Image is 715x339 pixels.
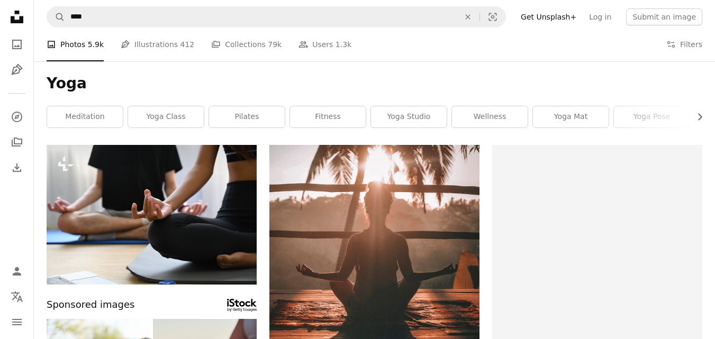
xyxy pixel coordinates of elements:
[666,28,702,61] button: Filters
[6,311,28,333] button: Menu
[6,34,28,55] a: Photos
[6,106,28,127] a: Explore
[371,106,447,127] a: yoga studio
[452,106,528,127] a: wellness
[6,157,28,178] a: Download History
[268,39,282,50] span: 79k
[47,145,257,285] img: Peaceful young couple practicing yoga in lotus pose in living room.
[533,106,609,127] a: yoga mat
[690,106,702,127] button: scroll list to the right
[6,132,28,153] a: Collections
[47,74,702,93] h1: Yoga
[336,39,351,50] span: 1.3k
[298,28,351,61] a: Users 1.3k
[6,59,28,80] a: Illustrations
[209,106,285,127] a: pilates
[456,7,479,27] button: Clear
[6,261,28,282] a: Log in / Sign up
[290,106,366,127] a: fitness
[514,8,583,25] a: Get Unsplash+
[121,28,194,61] a: Illustrations 412
[128,106,204,127] a: yoga class
[47,297,134,313] span: Sponsored images
[180,39,195,50] span: 412
[480,7,505,27] button: Visual search
[47,210,257,219] a: Peaceful young couple practicing yoga in lotus pose in living room.
[211,28,282,61] a: Collections 79k
[47,6,506,28] form: Find visuals sitewide
[47,106,123,127] a: meditation
[47,7,65,27] button: Search Unsplash
[6,286,28,307] button: Language
[269,262,479,271] a: woman doing yoga meditation on brown parquet flooring
[614,106,690,127] a: yoga pose
[583,8,618,25] a: Log in
[626,8,702,25] button: Submit an image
